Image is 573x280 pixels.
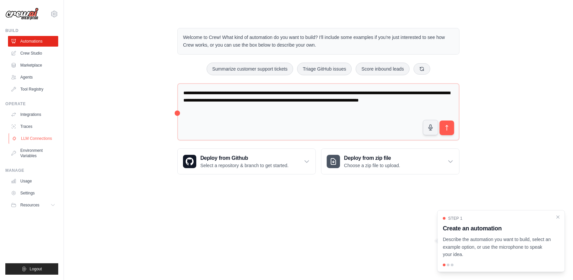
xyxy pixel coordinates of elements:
[8,121,58,132] a: Traces
[8,36,58,47] a: Automations
[207,63,293,75] button: Summarize customer support tickets
[20,202,39,208] span: Resources
[9,133,59,144] a: LLM Connections
[540,248,573,280] iframe: Chat Widget
[443,224,551,233] h3: Create an automation
[183,34,454,49] p: Welcome to Crew! What kind of automation do you want to build? I'll include some examples if you'...
[344,162,400,169] p: Choose a zip file to upload.
[200,154,288,162] h3: Deploy from Github
[8,84,58,95] a: Tool Registry
[5,168,58,173] div: Manage
[443,236,551,258] p: Describe the automation you want to build, select an example option, or use the microphone to spe...
[555,214,561,220] button: Close walkthrough
[356,63,410,75] button: Score inbound leads
[5,28,58,33] div: Build
[448,216,463,221] span: Step 1
[30,266,42,272] span: Logout
[8,60,58,71] a: Marketplace
[8,145,58,161] a: Environment Variables
[8,109,58,120] a: Integrations
[5,263,58,275] button: Logout
[8,200,58,210] button: Resources
[8,72,58,83] a: Agents
[5,101,58,107] div: Operate
[8,176,58,186] a: Usage
[297,63,352,75] button: Triage GitHub issues
[8,188,58,198] a: Settings
[200,162,288,169] p: Select a repository & branch to get started.
[5,8,39,20] img: Logo
[344,154,400,162] h3: Deploy from zip file
[8,48,58,59] a: Crew Studio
